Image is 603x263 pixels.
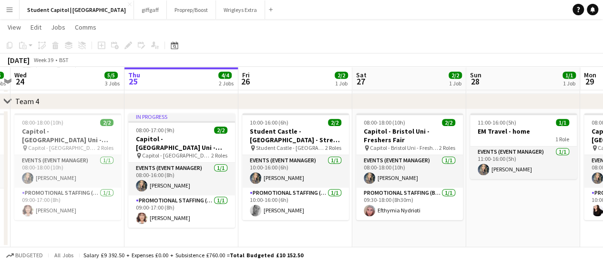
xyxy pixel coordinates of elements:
div: 1 Job [449,80,461,87]
span: 2/2 [100,119,113,126]
span: Sun [470,71,481,79]
app-card-role: Events (Event Manager)1/108:00-18:00 (10h)[PERSON_NAME] [14,155,121,188]
span: 24 [13,76,27,87]
app-job-card: 10:00-16:00 (6h)2/2Student Castle - [GEOGRAPHIC_DATA] - Street Team Student Castle - [GEOGRAPHIC_... [242,113,349,220]
div: Team 4 [15,96,39,106]
div: 3 Jobs [105,80,120,87]
a: Jobs [47,21,69,33]
button: Wrigleys Extra [216,0,265,19]
app-card-role: Events (Event Manager)1/108:00-16:00 (8h)[PERSON_NAME] [128,163,235,195]
h3: Student Castle - [GEOGRAPHIC_DATA] - Street Team [242,127,349,144]
app-card-role: Promotional Staffing (Brand Ambassadors)1/109:00-17:00 (8h)[PERSON_NAME] [128,195,235,228]
app-job-card: 08:00-18:00 (10h)2/2Capitol - Bristol Uni - Freshers Fair Capitol - Bristol Uni - Freshers Fair2 ... [356,113,463,220]
span: 26 [241,76,250,87]
button: Budgeted [5,250,44,261]
span: 27 [355,76,367,87]
span: 1/1 [556,119,569,126]
a: Comms [71,21,100,33]
button: giffgaff [134,0,167,19]
span: 10:00-16:00 (6h) [250,119,288,126]
span: Comms [75,23,96,32]
span: Jobs [51,23,65,32]
span: Student Castle - [GEOGRAPHIC_DATA] - Street Team [256,144,325,151]
app-card-role: Promotional Staffing (Brand Ambassadors)1/109:00-17:00 (8h)[PERSON_NAME] [14,188,121,220]
span: 11:00-16:00 (5h) [478,119,516,126]
span: 2 Roles [211,152,227,159]
app-card-role: Promotional Staffing (Brand Ambassadors)1/109:30-18:00 (8h30m)Efthymia Nydrioti [356,188,463,220]
span: 2 Roles [439,144,455,151]
span: Budgeted [15,252,43,259]
span: Fri [242,71,250,79]
div: In progress [128,113,235,121]
span: 08:00-17:00 (9h) [136,126,174,134]
span: 2/2 [328,119,341,126]
a: Edit [27,21,45,33]
span: Mon [584,71,596,79]
span: 08:00-18:00 (10h) [22,119,63,126]
span: 2/2 [449,72,462,79]
app-job-card: In progress08:00-17:00 (9h)2/2Capitol - [GEOGRAPHIC_DATA] Uni - Freshers Fair Capitol - [GEOGRAPH... [128,113,235,228]
span: 1/1 [562,72,576,79]
span: 4/4 [218,72,232,79]
div: BST [59,56,69,63]
span: View [8,23,21,32]
h3: Capitol - [GEOGRAPHIC_DATA] Uni - Freshers Fair [128,135,235,152]
div: [DATE] [8,55,30,65]
span: Week 39 [31,56,55,63]
h3: EM Travel - home [470,127,577,136]
app-card-role: Promotional Staffing (Brand Ambassadors)1/110:00-16:00 (6h)[PERSON_NAME] [242,188,349,220]
app-job-card: 08:00-18:00 (10h)2/2Capitol - [GEOGRAPHIC_DATA] Uni - Freshers Fair Capitol - [GEOGRAPHIC_DATA] U... [14,113,121,220]
span: Edit [31,23,41,32]
span: 5/5 [104,72,118,79]
button: Student Capitol | [GEOGRAPHIC_DATA] [20,0,134,19]
span: 2/2 [214,126,227,134]
span: 25 [127,76,140,87]
h3: Capitol - [GEOGRAPHIC_DATA] Uni - Freshers Fair [14,127,121,144]
a: View [4,21,25,33]
span: All jobs [52,252,75,259]
span: 28 [469,76,481,87]
app-card-role: Events (Event Manager)1/108:00-18:00 (10h)[PERSON_NAME] [356,155,463,188]
span: Total Budgeted £10 152.50 [230,252,303,259]
span: 2 Roles [97,144,113,151]
button: Proprep/Boost [167,0,216,19]
div: 1 Job [335,80,347,87]
app-card-role: Events (Event Manager)1/110:00-16:00 (6h)[PERSON_NAME] [242,155,349,188]
span: Capitol - [GEOGRAPHIC_DATA] Uni - Freshers Fair [142,152,211,159]
div: 1 Job [563,80,575,87]
span: 1 Role [555,136,569,143]
span: 29 [583,76,596,87]
span: 2/2 [335,72,348,79]
div: Salary £9 392.50 + Expenses £0.00 + Subsistence £760.00 = [83,252,303,259]
span: 2/2 [442,119,455,126]
app-job-card: 11:00-16:00 (5h)1/1EM Travel - home1 RoleEvents (Event Manager)1/111:00-16:00 (5h)[PERSON_NAME] [470,113,577,179]
span: 2 Roles [325,144,341,151]
div: 2 Jobs [219,80,234,87]
h3: Capitol - Bristol Uni - Freshers Fair [356,127,463,144]
span: Thu [128,71,140,79]
span: Capitol - [GEOGRAPHIC_DATA] Uni - Freshers Fair [28,144,97,151]
span: Wed [14,71,27,79]
span: 08:00-18:00 (10h) [364,119,405,126]
span: Sat [356,71,367,79]
span: Capitol - Bristol Uni - Freshers Fair [370,144,439,151]
app-card-role: Events (Event Manager)1/111:00-16:00 (5h)[PERSON_NAME] [470,147,577,179]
